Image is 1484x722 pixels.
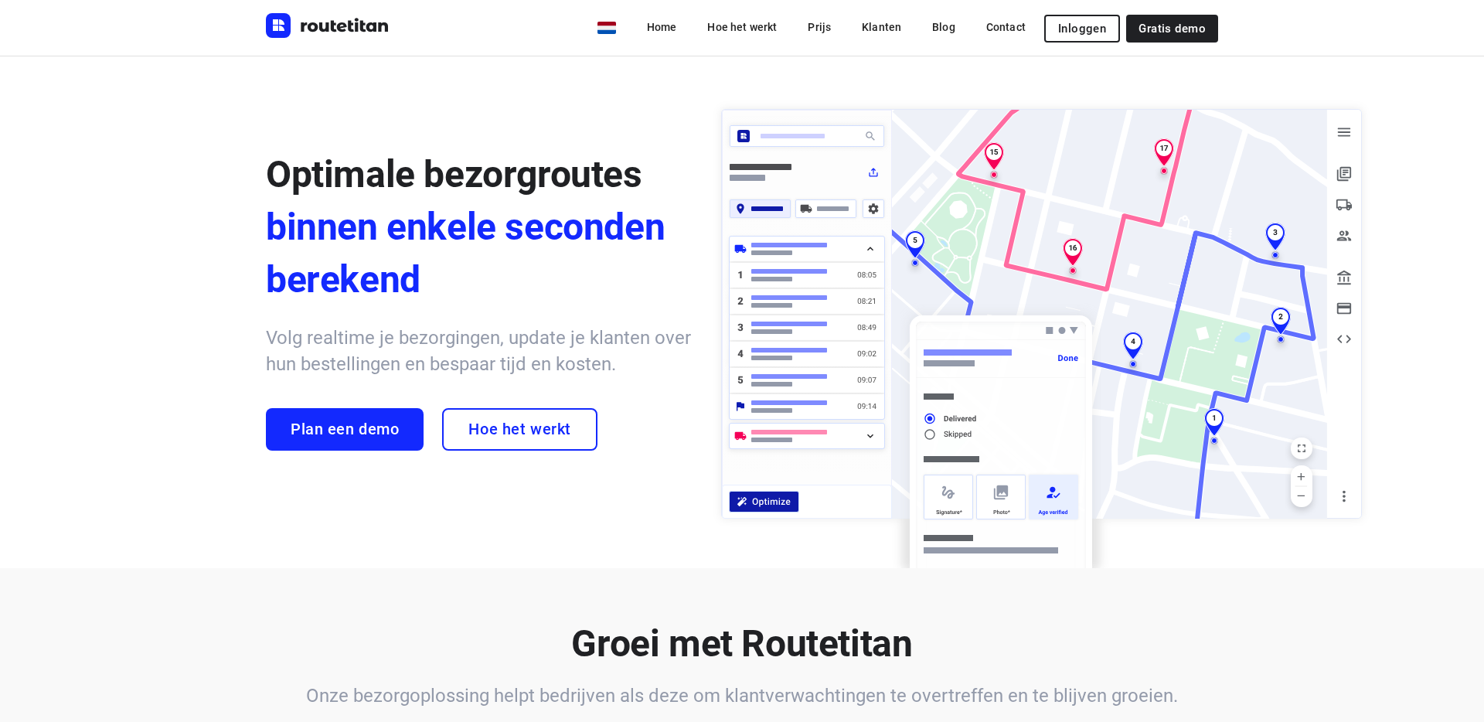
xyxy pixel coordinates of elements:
[920,13,968,41] a: Blog
[974,13,1038,41] a: Contact
[1139,22,1206,35] span: Gratis demo
[1126,15,1218,43] a: Gratis demo
[695,13,789,41] a: Hoe het werkt
[266,201,691,306] span: binnen enkele seconden berekend
[468,421,570,438] span: Hoe het werkt
[266,408,424,451] a: Plan een demo
[266,13,390,42] a: Routetitan
[571,622,912,666] b: Groei met Routetitan
[291,421,399,438] span: Plan een demo
[1058,22,1106,35] span: Inloggen
[849,13,914,41] a: Klanten
[635,13,689,41] a: Home
[795,13,843,41] a: Prijs
[266,683,1218,709] h6: Onze bezorgoplossing helpt bedrijven als deze om klantverwachtingen te overtreffen en te blijven ...
[442,408,597,451] a: Hoe het werkt
[266,13,390,38] img: Routetitan logo
[266,325,691,377] h6: Volg realtime je bezorgingen, update je klanten over hun bestellingen en bespaar tijd en kosten.
[266,152,642,196] span: Optimale bezorgroutes
[1044,15,1120,43] button: Inloggen
[712,100,1371,569] img: illustration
